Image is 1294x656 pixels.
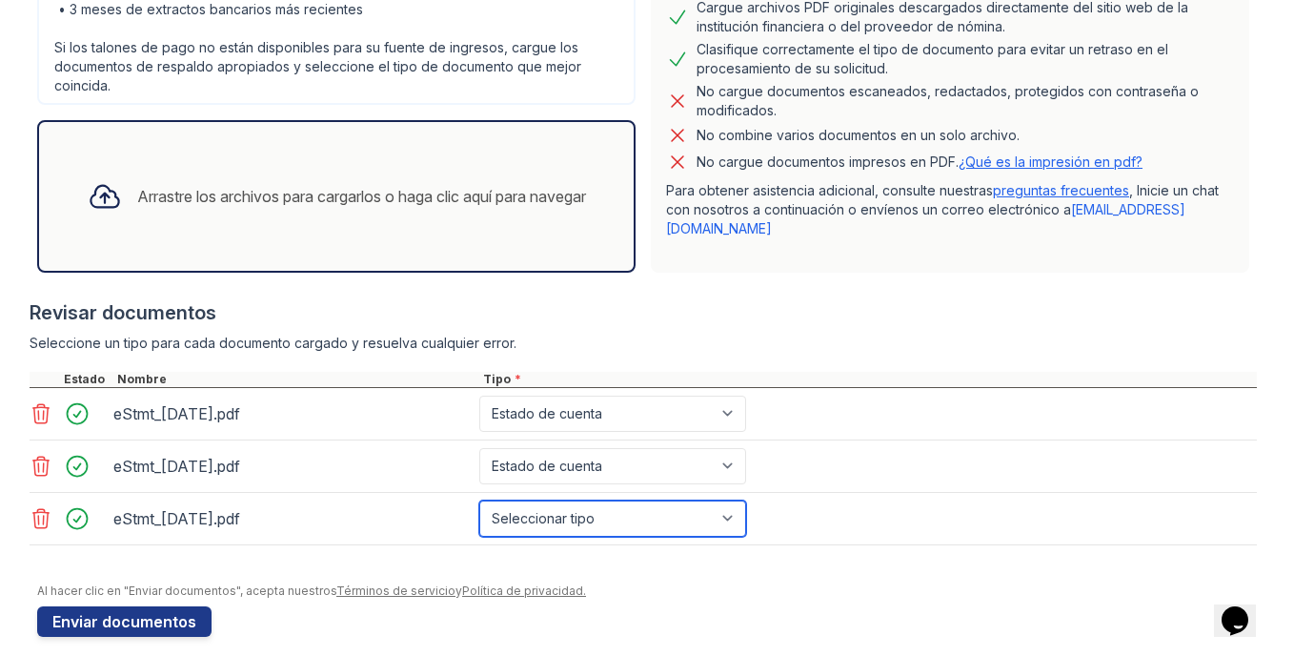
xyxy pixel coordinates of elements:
[113,372,479,387] div: Nombre
[697,40,1234,78] div: Clasifique correctamente el tipo de documento para evitar un retraso en el procesamiento de su so...
[697,154,1142,170] font: No cargue documentos impresos en PDF.
[697,124,1020,147] div: No combine varios documentos en un solo archivo.
[113,451,472,482] div: eStmt_[DATE].pdf
[30,334,1257,353] div: Seleccione un tipo para cada documento cargado y resuelva cualquier error.
[113,399,472,429] div: eStmt_[DATE].pdf
[37,584,586,598] font: Al hacer clic en "Enviar documentos", acepta nuestros y
[959,154,1142,170] a: ¿Qué es la impresión en pdf?
[113,503,472,534] div: eStmt_[DATE].pdf
[666,182,1219,236] font: Para obtener asistencia adicional, consulte nuestras , Inicie un chat con nosotros a continuación...
[336,584,455,598] a: Términos de servicio
[60,372,113,387] div: Estado
[37,606,212,637] button: Enviar documentos
[1214,580,1275,637] iframe: chat widget
[993,182,1129,198] a: preguntas frecuentes
[483,372,511,387] font: Tipo
[137,185,586,208] div: Arrastre los archivos para cargarlos o haga clic aquí para navegar
[697,82,1234,120] div: No cargue documentos escaneados, redactados, protegidos con contraseña o modificados.
[462,584,586,598] a: Política de privacidad.
[666,201,1185,236] a: [EMAIL_ADDRESS][DOMAIN_NAME]
[30,299,1257,326] div: Revisar documentos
